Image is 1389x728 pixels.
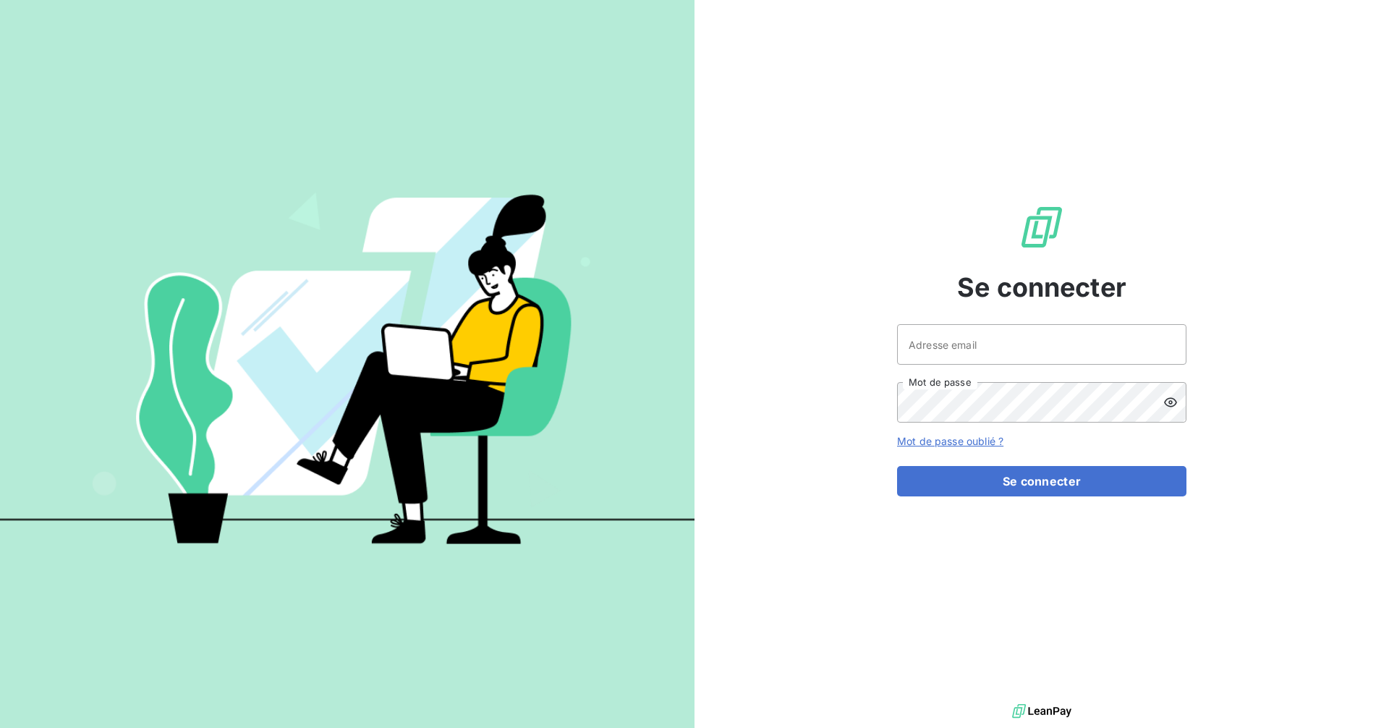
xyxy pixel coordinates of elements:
img: logo [1012,701,1071,722]
input: placeholder [897,324,1186,365]
button: Se connecter [897,466,1186,496]
img: Logo LeanPay [1019,204,1065,250]
span: Se connecter [957,268,1126,307]
a: Mot de passe oublié ? [897,435,1003,447]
